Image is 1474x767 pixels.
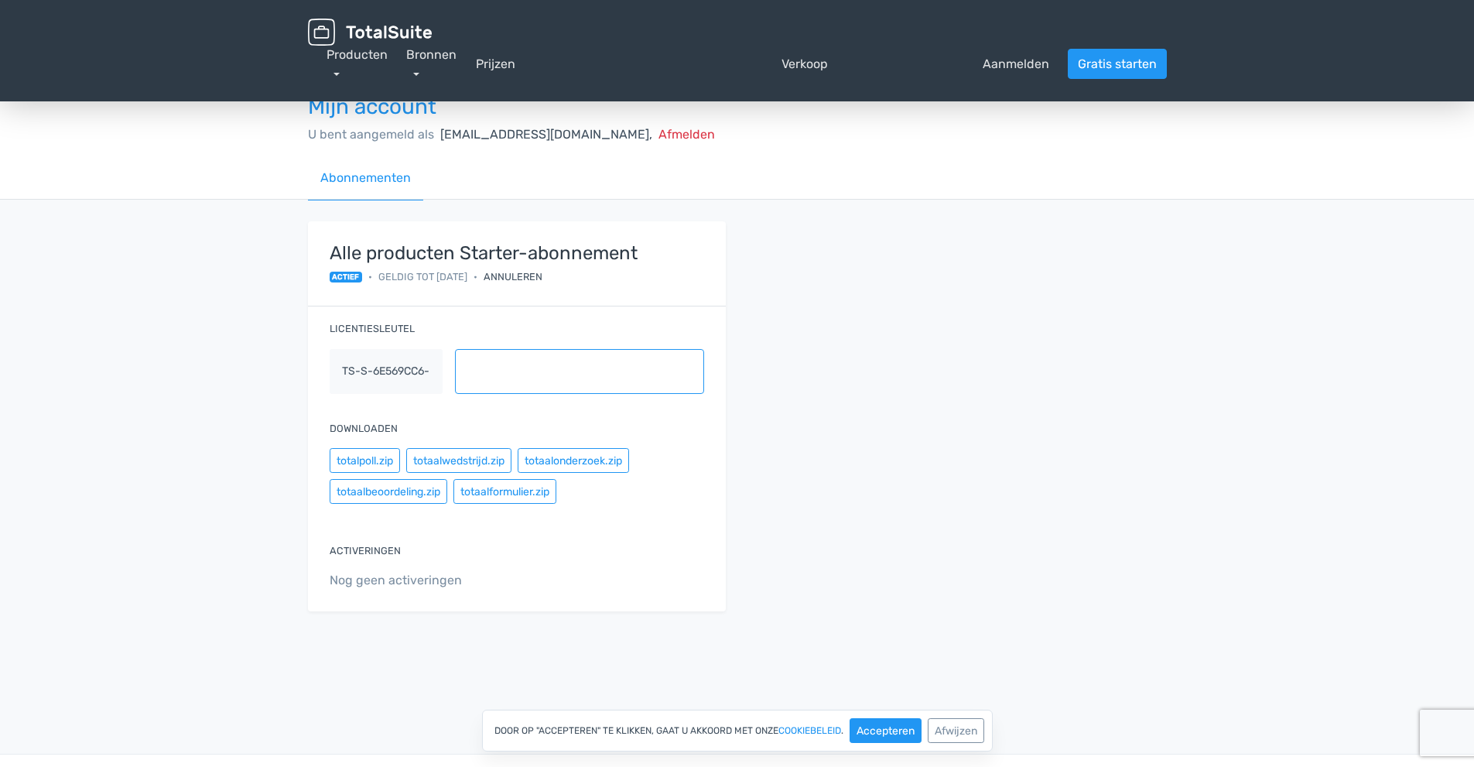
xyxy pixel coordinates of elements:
[857,724,915,738] font: Accepteren
[308,156,423,200] a: Abonnementen
[320,170,411,185] font: Abonnementen
[406,448,511,473] button: totaalwedstrijd.zip
[308,127,434,142] font: U bent aangemeld als
[440,127,652,142] font: [EMAIL_ADDRESS][DOMAIN_NAME],
[935,724,977,738] font: Afwijzen
[406,47,457,80] a: Bronnen
[515,55,828,74] a: vraag_antwoordVerkoop
[455,349,704,394] button: inhoud_kopie
[515,55,775,74] font: vraag_antwoord
[332,272,359,281] font: actief
[460,485,549,498] font: totaalformulier.zip
[494,725,778,736] font: Door op "Accepteren" te klikken, gaat u akkoord met onze
[308,19,432,46] img: TotalSuite voor WordPress
[330,573,462,587] font: Nog geen activeringen
[1078,56,1157,71] font: Gratis starten
[330,479,447,504] button: totaalbeoordeling.zip
[476,55,515,74] a: Prijzen
[413,454,504,467] font: totaalwedstrijd.zip
[378,271,467,282] font: Geldig tot [DATE]
[518,448,629,473] button: totaalonderzoek.zip
[850,718,922,743] button: Accepteren
[778,725,841,736] font: cookiebeleid
[778,726,841,735] a: cookiebeleid
[330,323,415,334] font: Licentiesleutel
[658,127,715,142] font: Afmelden
[308,94,436,119] font: Mijn account
[337,485,440,498] font: totaalbeoordeling.zip
[928,718,984,743] button: Afwijzen
[406,47,457,62] font: Bronnen
[841,725,843,736] font: .
[327,47,388,80] a: Producten
[781,56,828,71] font: Verkoop
[330,545,401,556] font: Activeringen
[846,55,1049,74] a: persoonAanmelden
[525,454,622,467] font: totaalonderzoek.zip
[474,271,477,282] font: •
[1068,49,1167,79] a: Gratis starten
[330,242,638,264] font: Alle producten Starter-abonnement
[368,271,372,282] font: •
[983,56,1049,71] font: Aanmelden
[330,423,398,434] font: Downloaden
[484,271,542,282] font: Annuleren
[476,56,515,71] font: Prijzen
[327,47,388,62] font: Producten
[453,479,556,504] button: totaalformulier.zip
[846,55,976,74] font: persoon
[468,362,691,381] font: inhoud_kopie
[484,269,542,284] div: Annuleren
[337,454,393,467] font: totalpoll.zip
[330,448,400,473] button: totalpoll.zip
